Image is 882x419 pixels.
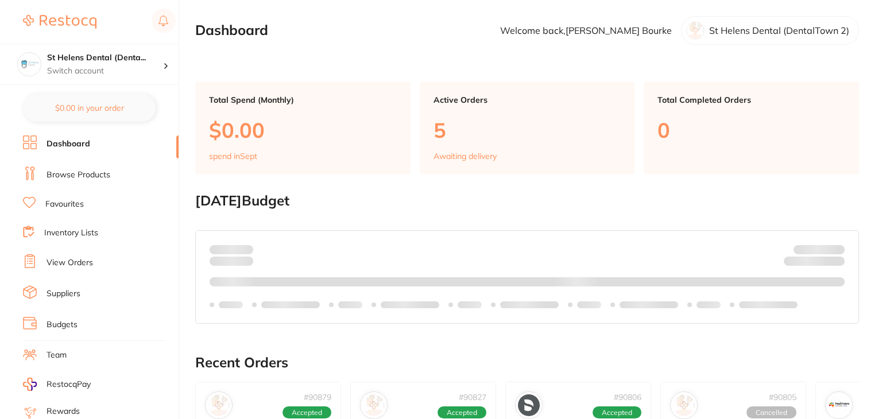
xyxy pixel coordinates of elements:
p: Labels extended [381,300,439,309]
p: Labels extended [739,300,798,309]
a: Total Completed Orders0 [644,82,859,174]
p: 0 [657,118,845,142]
span: Accepted [283,406,331,419]
a: Inventory Lists [44,227,98,239]
p: month [210,254,253,268]
p: Labels extended [261,300,320,309]
p: # 90827 [459,393,486,402]
p: Labels [458,300,482,309]
span: Accepted [438,406,486,419]
p: St Helens Dental (DentalTown 2) [709,25,849,36]
a: RestocqPay [23,378,91,391]
p: # 90879 [304,393,331,402]
p: spend in Sept [209,152,257,161]
a: View Orders [47,257,93,269]
h4: St Helens Dental (DentalTown 2) [47,52,163,64]
p: Remaining: [784,254,845,268]
p: Labels [577,300,601,309]
h2: Dashboard [195,22,268,38]
span: RestocqPay [47,379,91,390]
strong: $NaN [822,244,845,254]
p: Active Orders [434,95,621,104]
p: Spent: [210,245,253,254]
img: Restocq Logo [23,15,96,29]
img: Adam Dental [673,394,695,416]
button: $0.00 in your order [23,94,156,122]
a: Dashboard [47,138,90,150]
strong: $0.00 [825,258,845,269]
p: Labels extended [500,300,559,309]
a: Suppliers [47,288,80,300]
a: Budgets [47,319,78,331]
p: Labels [697,300,721,309]
p: Total Completed Orders [657,95,845,104]
a: Team [47,350,67,361]
strong: $0.00 [233,244,253,254]
p: Welcome back, [PERSON_NAME] Bourke [500,25,672,36]
p: Labels extended [620,300,678,309]
p: Total Spend (Monthly) [209,95,397,104]
img: Healthware Australia Ridley [828,394,850,416]
a: Active Orders5Awaiting delivery [420,82,635,174]
img: RestocqPay [23,378,37,391]
p: 5 [434,118,621,142]
p: Awaiting delivery [434,152,497,161]
p: # 90806 [614,393,641,402]
p: Switch account [47,65,163,77]
a: Restocq Logo [23,9,96,35]
span: Cancelled [746,406,796,419]
a: Total Spend (Monthly)$0.00spend inSept [195,82,411,174]
img: Dentsply Sirona [518,394,540,416]
span: Accepted [593,406,641,419]
a: Favourites [45,199,84,210]
a: Rewards [47,406,80,417]
p: Labels [338,300,362,309]
p: Labels [219,300,243,309]
h2: Recent Orders [195,355,859,371]
p: Budget: [794,245,845,254]
a: Browse Products [47,169,110,181]
img: St Helens Dental (DentalTown 2) [18,53,41,76]
img: Adam Dental [208,394,230,416]
p: # 90805 [769,393,796,402]
p: $0.00 [209,118,397,142]
h2: [DATE] Budget [195,193,859,209]
img: Henry Schein Halas [363,394,385,416]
